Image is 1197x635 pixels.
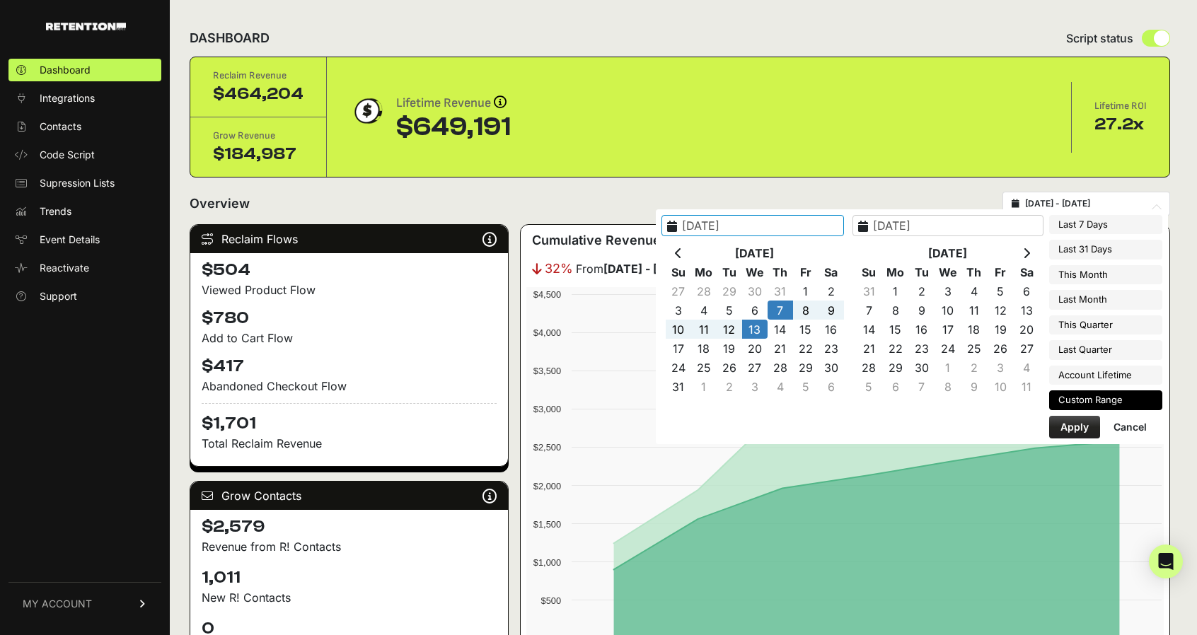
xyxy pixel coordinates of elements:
[768,262,793,281] th: Th
[1049,340,1162,360] li: Last Quarter
[1049,265,1162,285] li: This Month
[533,404,561,414] text: $3,000
[1049,315,1162,335] li: This Quarter
[202,281,497,298] div: Viewed Product Flow
[935,301,961,320] td: 10
[1014,377,1040,396] td: 11
[717,358,742,377] td: 26
[882,301,908,320] td: 8
[856,377,882,396] td: 5
[793,301,819,320] td: 8
[202,259,497,281] h4: $504
[1049,366,1162,385] li: Account Lifetime
[988,377,1014,396] td: 10
[190,225,508,253] div: Reclaim Flows
[768,320,793,339] td: 14
[666,320,691,339] td: 10
[961,281,987,301] td: 4
[603,262,692,276] strong: [DATE] - [DATE]
[8,285,161,308] a: Support
[856,262,882,281] th: Su
[1149,544,1183,578] div: Open Intercom Messenger
[988,281,1014,301] td: 5
[40,91,95,105] span: Integrations
[1066,30,1133,47] span: Script status
[856,281,882,301] td: 31
[533,557,561,568] text: $1,000
[691,320,717,339] td: 11
[856,320,882,339] td: 14
[8,59,161,81] a: Dashboard
[742,377,768,396] td: 3
[576,260,692,277] span: From
[8,115,161,138] a: Contacts
[793,339,819,358] td: 22
[202,378,497,395] div: Abandoned Checkout Flow
[882,281,908,301] td: 1
[1014,339,1040,358] td: 27
[8,172,161,194] a: Supression Lists
[882,243,1014,262] th: [DATE]
[23,597,92,611] span: MY ACCOUNT
[190,482,508,510] div: Grow Contacts
[742,339,768,358] td: 20
[819,262,844,281] th: Sa
[961,320,987,339] td: 18
[40,176,115,190] span: Supression Lists
[202,435,497,452] p: Total Reclaim Revenue
[691,262,717,281] th: Mo
[1049,215,1162,235] li: Last 7 Days
[935,262,961,281] th: We
[349,93,385,129] img: dollar-coin-05c43ed7efb7bc0c12610022525b4bbbb207c7efeef5aecc26f025e68dcafac9.png
[819,339,844,358] td: 23
[202,307,497,330] h4: $780
[40,261,89,275] span: Reactivate
[1049,416,1100,438] button: Apply
[202,330,497,346] div: Add to Cart Flow
[793,320,819,339] td: 15
[856,339,882,358] td: 21
[1094,99,1147,113] div: Lifetime ROI
[793,262,819,281] th: Fr
[935,320,961,339] td: 17
[908,339,935,358] td: 23
[742,262,768,281] th: We
[691,301,717,320] td: 4
[40,289,77,303] span: Support
[545,259,573,279] span: 32%
[190,28,270,48] h2: DASHBOARD
[1014,301,1040,320] td: 13
[666,262,691,281] th: Su
[768,301,793,320] td: 7
[793,358,819,377] td: 29
[742,320,768,339] td: 13
[988,262,1014,281] th: Fr
[40,148,95,162] span: Code Script
[717,339,742,358] td: 19
[213,129,303,143] div: Grow Revenue
[961,377,987,396] td: 9
[768,339,793,358] td: 21
[988,320,1014,339] td: 19
[1014,262,1040,281] th: Sa
[1014,320,1040,339] td: 20
[908,301,935,320] td: 9
[717,320,742,339] td: 12
[717,262,742,281] th: Tu
[691,243,819,262] th: [DATE]
[8,228,161,251] a: Event Details
[202,566,497,589] h4: 1,011
[742,281,768,301] td: 30
[961,358,987,377] td: 2
[882,320,908,339] td: 15
[533,366,561,376] text: $3,500
[533,519,561,530] text: $1,500
[533,442,561,453] text: $2,500
[396,113,511,141] div: $649,191
[213,83,303,105] div: $464,204
[691,339,717,358] td: 18
[908,262,935,281] th: Tu
[882,339,908,358] td: 22
[961,262,987,281] th: Th
[1049,290,1162,310] li: Last Month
